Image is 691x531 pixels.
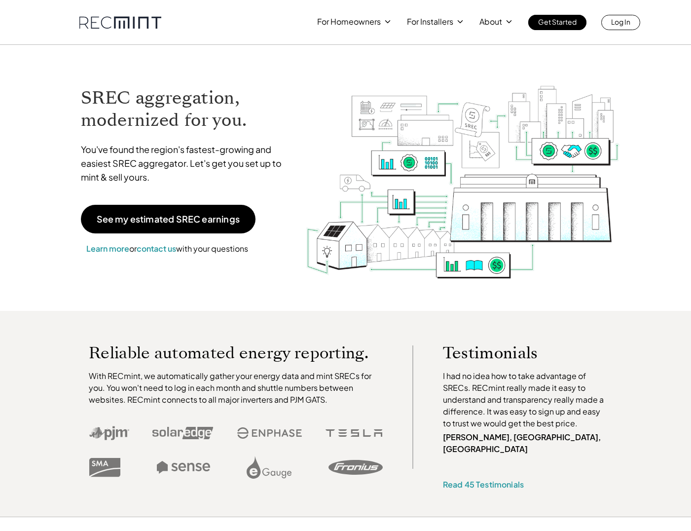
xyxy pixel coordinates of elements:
[317,15,381,29] p: For Homeowners
[443,370,609,429] p: I had no idea how to take advantage of SRECs. RECmint really made it easy to understand and trans...
[81,87,291,131] h1: SREC aggregation, modernized for you.
[479,15,502,29] p: About
[97,215,240,224] p: See my estimated SREC earnings
[81,205,255,233] a: See my estimated SREC earnings
[443,479,524,490] a: Read 45 Testimonials
[538,15,577,29] p: Get Started
[407,15,453,29] p: For Installers
[443,431,609,455] p: [PERSON_NAME], [GEOGRAPHIC_DATA], [GEOGRAPHIC_DATA]
[528,15,586,30] a: Get Started
[305,60,620,281] img: RECmint value cycle
[86,243,129,254] a: Learn more
[601,15,640,30] a: Log In
[89,345,383,360] p: Reliable automated energy reporting.
[81,143,291,184] p: You've found the region's fastest-growing and easiest SREC aggregator. Let's get you set up to mi...
[81,242,254,255] p: or with your questions
[89,370,383,406] p: With RECmint, we automatically gather your energy data and mint SRECs for you. You won't need to ...
[137,243,176,254] a: contact us
[443,345,590,360] p: Testimonials
[611,15,630,29] p: Log In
